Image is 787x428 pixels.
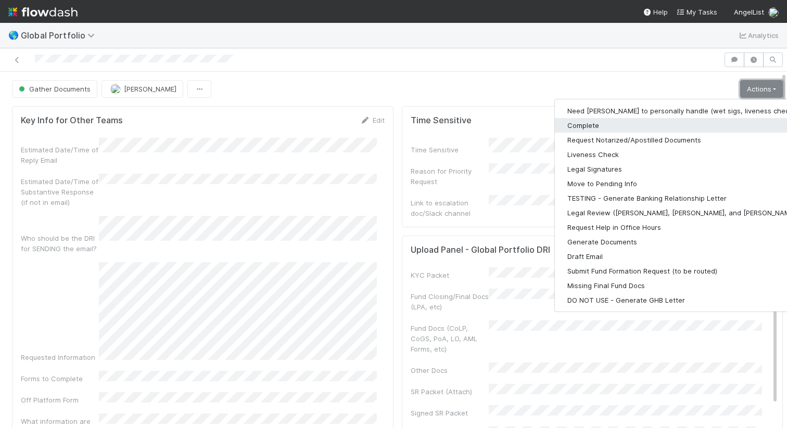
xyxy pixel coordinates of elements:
[740,80,783,98] a: Actions
[411,270,489,280] div: KYC Packet
[411,386,489,397] div: SR Packet (Attach)
[21,373,99,384] div: Forms to Complete
[411,365,489,375] div: Other Docs
[21,395,99,405] div: Off Platform Form
[8,3,78,21] img: logo-inverted-e16ddd16eac7371096b0.svg
[21,176,99,207] div: Estimated Date/Time of Substantive Response (if not in email)
[411,198,489,218] div: Link to escalation doc/Slack channel
[411,408,489,418] div: Signed SR Packet
[21,30,100,41] span: Global Portfolio
[411,166,489,187] div: Reason for Priority Request
[734,8,764,16] span: AngelList
[110,84,121,94] img: avatar_c584de82-e924-47af-9431-5c284c40472a.png
[21,145,99,165] div: Estimated Date/Time of Reply Email
[643,7,668,17] div: Help
[411,291,489,312] div: Fund Closing/Final Docs (LPA, etc)
[8,31,19,40] span: 🌎
[101,80,183,98] button: [PERSON_NAME]
[21,352,99,362] div: Requested Information
[676,7,717,17] a: My Tasks
[676,8,717,16] span: My Tasks
[738,29,779,42] a: Analytics
[768,7,779,18] img: avatar_c584de82-e924-47af-9431-5c284c40472a.png
[124,85,176,93] span: [PERSON_NAME]
[21,233,99,254] div: Who should be the DRI for SENDING the email?
[411,145,489,155] div: Time Sensitive
[411,245,550,255] h5: Upload Panel - Global Portfolio DRI
[21,115,123,126] h5: Key Info for Other Teams
[411,115,472,126] h5: Time Sensitive
[411,323,489,354] div: Fund Docs (CoLP, CoGS, PoA, LO, AML Forms, etc)
[360,116,385,124] a: Edit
